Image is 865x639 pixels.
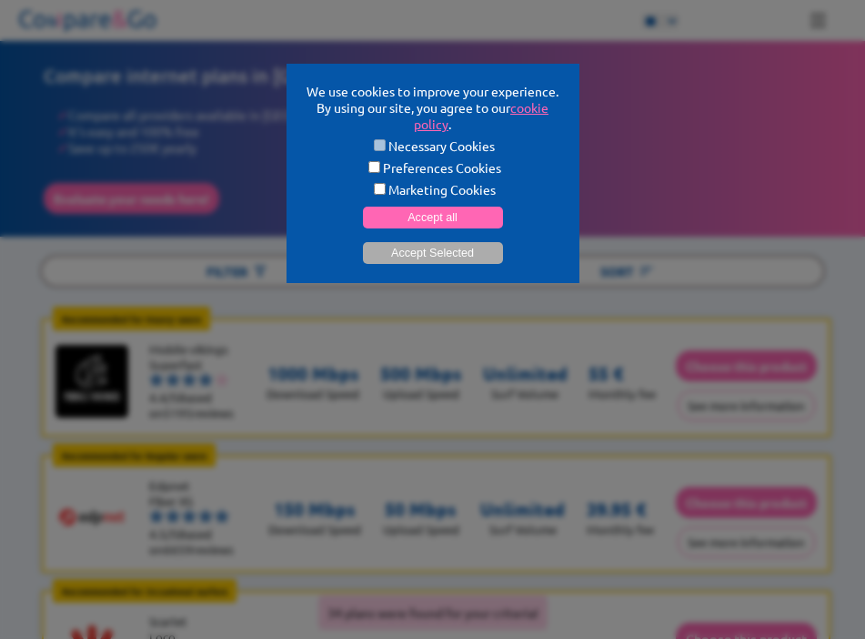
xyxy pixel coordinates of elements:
[306,180,560,198] label: Marketing Cookies
[374,139,386,151] input: Necessary Cookies
[363,242,503,264] button: Accept Selected
[363,207,503,228] button: Accept all
[414,99,548,132] a: cookie policy
[306,158,560,176] label: Preferences Cookies
[306,83,560,132] p: We use cookies to improve your experience. By using our site, you agree to our .
[306,137,560,154] label: Necessary Cookies
[374,183,386,195] input: Marketing Cookies
[368,161,380,173] input: Preferences Cookies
